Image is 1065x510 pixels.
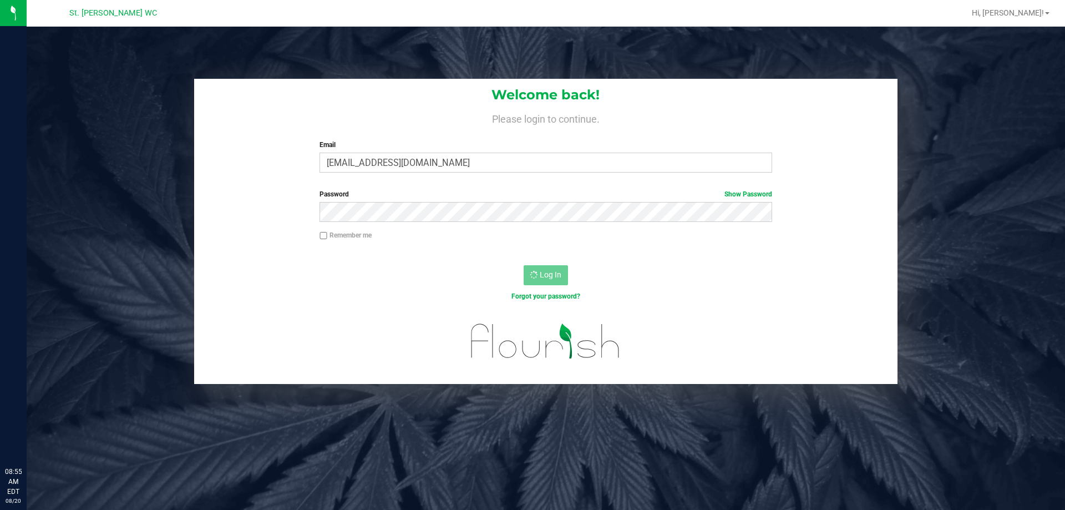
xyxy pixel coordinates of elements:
[194,88,897,102] h1: Welcome back!
[458,313,633,370] img: flourish_logo.svg
[972,8,1044,17] span: Hi, [PERSON_NAME]!
[319,230,372,240] label: Remember me
[194,111,897,124] h4: Please login to continue.
[319,140,772,150] label: Email
[724,190,772,198] a: Show Password
[69,8,157,18] span: St. [PERSON_NAME] WC
[524,265,568,285] button: Log In
[511,292,580,300] a: Forgot your password?
[319,232,327,240] input: Remember me
[5,467,22,497] p: 08:55 AM EDT
[5,497,22,505] p: 08/20
[540,270,561,279] span: Log In
[319,190,349,198] span: Password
